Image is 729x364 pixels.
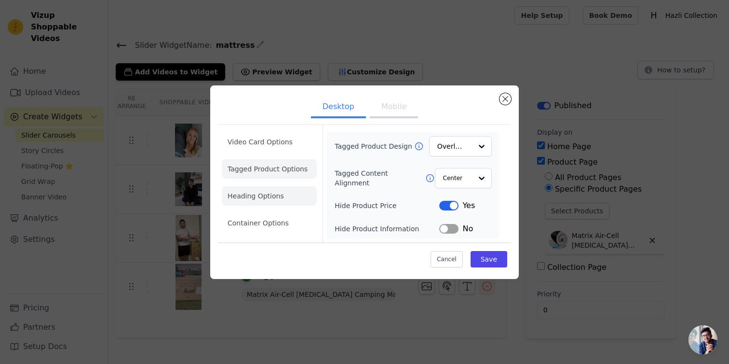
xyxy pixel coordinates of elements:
button: Close modal [499,93,511,105]
label: Hide Product Information [335,224,439,234]
li: Heading Options [222,186,317,206]
label: Tagged Content Alignment [335,168,425,188]
li: Tagged Product Options [222,159,317,179]
button: Desktop [311,97,366,118]
span: Yes [462,200,475,211]
label: Tagged Product Design [335,141,414,151]
button: Save [471,251,507,267]
li: Video Card Options [222,132,317,152]
a: Deschideți chat-ul [688,325,717,354]
li: Container Options [222,213,317,233]
button: Cancel [431,251,463,267]
button: Mobile [370,97,418,118]
span: No [462,223,473,235]
label: Hide Product Price [335,201,439,210]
